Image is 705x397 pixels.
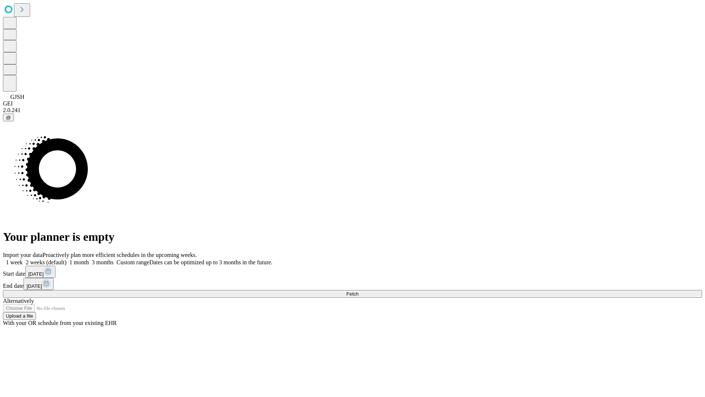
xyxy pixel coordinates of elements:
div: End date [3,278,702,290]
span: Fetch [346,291,358,297]
span: 1 month [69,259,89,265]
span: With your OR schedule from your existing EHR [3,320,117,326]
div: 2.0.241 [3,107,702,114]
span: @ [6,115,11,120]
button: Fetch [3,290,702,298]
span: Alternatively [3,298,34,304]
span: [DATE] [28,271,44,277]
h1: Your planner is empty [3,230,702,244]
button: @ [3,114,14,121]
span: GJSH [10,94,24,100]
span: 2 weeks (default) [26,259,66,265]
button: [DATE] [25,266,55,278]
div: Start date [3,266,702,278]
div: GEI [3,100,702,107]
button: Upload a file [3,312,36,320]
span: Proactively plan more efficient schedules in the upcoming weeks. [43,252,197,258]
span: Dates can be optimized up to 3 months in the future. [149,259,272,265]
span: 3 months [92,259,113,265]
span: 1 week [6,259,23,265]
span: Custom range [116,259,149,265]
button: [DATE] [23,278,54,290]
span: [DATE] [26,283,42,289]
span: Import your data [3,252,43,258]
